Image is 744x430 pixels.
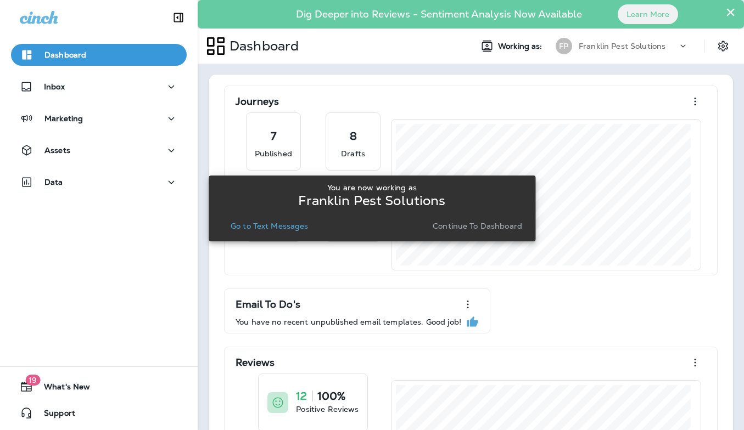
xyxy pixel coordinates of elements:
[11,402,187,424] button: Support
[725,3,736,21] button: Close
[25,375,40,386] span: 19
[11,107,187,129] button: Marketing
[163,7,194,29] button: Collapse Sidebar
[33,382,90,395] span: What's New
[713,36,733,56] button: Settings
[44,178,63,186] p: Data
[433,222,522,230] p: Continue to Dashboard
[231,222,309,230] p: Go to Text Messages
[11,44,187,66] button: Dashboard
[11,139,187,161] button: Assets
[556,38,572,54] div: FP
[44,146,70,155] p: Assets
[298,196,445,205] p: Franklin Pest Solutions
[44,114,83,123] p: Marketing
[327,183,417,192] p: You are now working as
[33,409,75,422] span: Support
[11,76,187,98] button: Inbox
[11,376,187,398] button: 19What's New
[44,82,65,91] p: Inbox
[226,218,313,234] button: Go to Text Messages
[618,4,678,24] button: Learn More
[11,171,187,193] button: Data
[428,218,527,234] button: Continue to Dashboard
[44,50,86,59] p: Dashboard
[579,42,665,50] p: Franklin Pest Solutions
